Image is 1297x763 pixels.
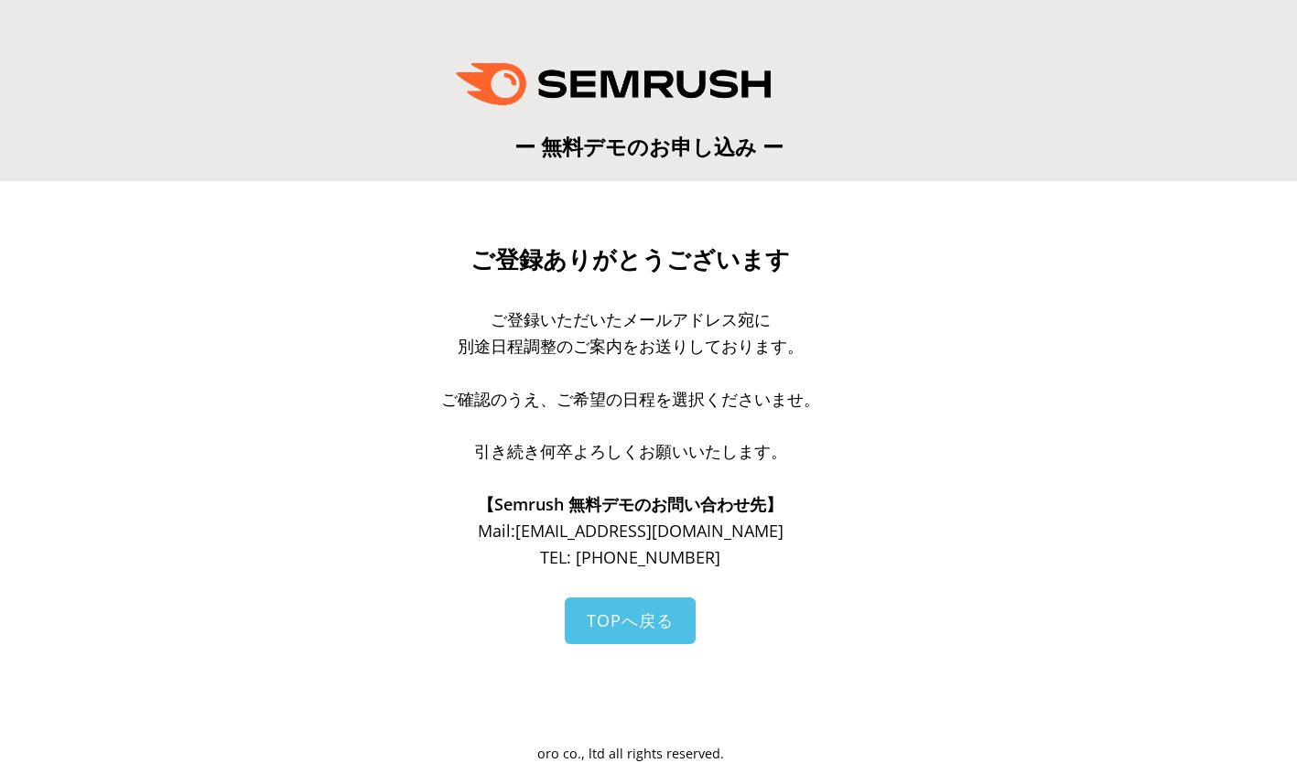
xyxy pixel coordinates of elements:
span: TEL: [PHONE_NUMBER] [540,546,720,568]
span: oro co., ltd all rights reserved. [537,745,724,762]
span: ご確認のうえ、ご希望の日程を選択くださいませ。 [441,388,820,410]
span: 【Semrush 無料デモのお問い合わせ先】 [478,493,783,515]
span: 引き続き何卒よろしくお願いいたします。 [474,440,787,462]
span: Mail: [EMAIL_ADDRESS][DOMAIN_NAME] [478,520,784,542]
span: ー 無料デモのお申し込み ー [514,132,784,161]
a: TOPへ戻る [565,597,696,644]
span: TOPへ戻る [587,609,674,631]
span: ご登録ありがとうございます [470,246,790,274]
span: ご登録いただいたメールアドレス宛に [491,308,771,330]
span: 別途日程調整のご案内をお送りしております。 [458,335,804,357]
